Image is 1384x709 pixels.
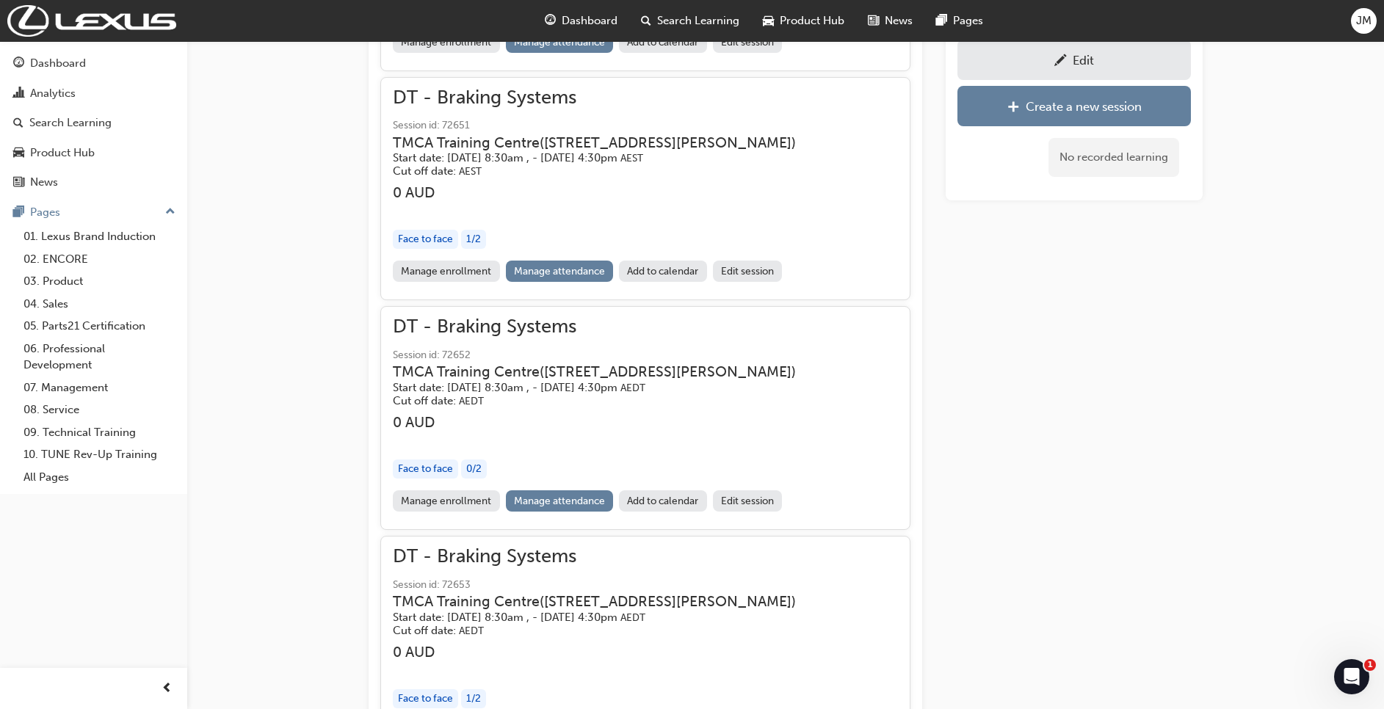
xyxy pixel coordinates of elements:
[1026,99,1142,114] div: Create a new session
[885,12,913,29] span: News
[393,363,796,380] h3: TMCA Training Centre ( [STREET_ADDRESS][PERSON_NAME] )
[868,12,879,30] span: news-icon
[13,57,24,70] span: guage-icon
[18,377,181,399] a: 07. Management
[1048,138,1179,177] div: No recorded learning
[18,399,181,421] a: 08. Service
[393,611,796,625] h5: Start date: [DATE] 8:30am , - [DATE] 4:30pm
[30,55,86,72] div: Dashboard
[393,230,458,250] div: Face to face
[641,12,651,30] span: search-icon
[6,139,181,167] a: Product Hub
[393,459,458,479] div: Face to face
[620,611,645,624] span: Australian Eastern Daylight Time AEDT
[393,90,819,106] span: DT - Braking Systems
[393,414,819,431] h3: 0 AUD
[619,32,707,53] a: Add to calendar
[1364,659,1376,671] span: 1
[924,6,995,36] a: pages-iconPages
[393,319,898,517] button: DT - Braking SystemsSession id: 72652TMCA Training Centre([STREET_ADDRESS][PERSON_NAME])Start dat...
[30,174,58,191] div: News
[393,32,500,53] a: Manage enrollment
[393,134,796,151] h3: TMCA Training Centre ( [STREET_ADDRESS][PERSON_NAME] )
[461,459,487,479] div: 0 / 2
[393,548,819,565] span: DT - Braking Systems
[763,12,774,30] span: car-icon
[936,12,947,30] span: pages-icon
[506,261,614,282] a: Manage attendance
[6,109,181,137] a: Search Learning
[713,261,783,282] a: Edit session
[393,261,500,282] a: Manage enrollment
[506,490,614,512] a: Manage attendance
[1073,53,1094,68] div: Edit
[506,32,614,53] a: Manage attendance
[18,270,181,293] a: 03. Product
[856,6,924,36] a: news-iconNews
[957,86,1191,126] a: Create a new session
[780,12,844,29] span: Product Hub
[18,315,181,338] a: 05. Parts21 Certification
[461,689,486,709] div: 1 / 2
[393,624,796,638] h5: Cut off date:
[393,593,796,610] h3: TMCA Training Centre ( [STREET_ADDRESS][PERSON_NAME] )
[393,90,898,288] button: DT - Braking SystemsSession id: 72651TMCA Training Centre([STREET_ADDRESS][PERSON_NAME])Start dat...
[461,230,486,250] div: 1 / 2
[393,381,796,395] h5: Start date: [DATE] 8:30am , - [DATE] 4:30pm
[6,50,181,77] a: Dashboard
[393,164,796,178] h5: Cut off date:
[713,490,783,512] a: Edit session
[18,338,181,377] a: 06. Professional Development
[18,293,181,316] a: 04. Sales
[13,87,24,101] span: chart-icon
[459,395,484,407] span: Australian Eastern Daylight Time AEDT
[7,5,176,37] img: Trak
[393,347,819,364] span: Session id: 72652
[6,199,181,226] button: Pages
[1334,659,1369,694] iframe: Intercom live chat
[393,490,500,512] a: Manage enrollment
[18,466,181,489] a: All Pages
[562,12,617,29] span: Dashboard
[13,147,24,160] span: car-icon
[393,577,819,594] span: Session id: 72653
[459,165,482,178] span: Australian Eastern Standard Time AEST
[533,6,629,36] a: guage-iconDashboard
[545,12,556,30] span: guage-icon
[30,145,95,161] div: Product Hub
[393,319,819,335] span: DT - Braking Systems
[393,394,796,408] h5: Cut off date:
[165,203,175,222] span: up-icon
[619,490,707,512] a: Add to calendar
[1351,8,1377,34] button: JM
[393,117,819,134] span: Session id: 72651
[30,85,76,102] div: Analytics
[30,204,60,221] div: Pages
[6,80,181,107] a: Analytics
[13,117,23,130] span: search-icon
[953,12,983,29] span: Pages
[393,151,796,165] h5: Start date: [DATE] 8:30am , - [DATE] 4:30pm
[162,680,173,698] span: prev-icon
[957,40,1191,80] a: Edit
[619,261,707,282] a: Add to calendar
[6,47,181,199] button: DashboardAnalyticsSearch LearningProduct HubNews
[13,206,24,219] span: pages-icon
[393,689,458,709] div: Face to face
[18,248,181,271] a: 02. ENCORE
[620,152,643,164] span: Australian Eastern Standard Time AEST
[18,421,181,444] a: 09. Technical Training
[459,625,484,637] span: Australian Eastern Daylight Time AEDT
[393,184,819,201] h3: 0 AUD
[18,225,181,248] a: 01. Lexus Brand Induction
[393,644,819,661] h3: 0 AUD
[6,169,181,196] a: News
[629,6,751,36] a: search-iconSearch Learning
[18,443,181,466] a: 10. TUNE Rev-Up Training
[1054,54,1067,69] span: pencil-icon
[29,114,112,131] div: Search Learning
[1356,12,1372,29] span: JM
[751,6,856,36] a: car-iconProduct Hub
